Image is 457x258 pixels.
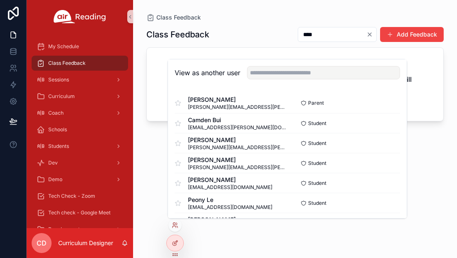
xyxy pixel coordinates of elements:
span: Students [48,143,69,150]
span: [EMAIL_ADDRESS][DOMAIN_NAME] [188,184,272,191]
button: Clear [366,31,376,38]
span: [PERSON_NAME] [188,176,272,184]
a: Coach [32,106,128,120]
span: My Schedule [48,43,79,50]
span: [EMAIL_ADDRESS][PERSON_NAME][DOMAIN_NAME] [188,124,287,131]
span: Student [308,180,326,187]
span: Student [308,200,326,206]
span: Class Feedback [48,60,86,66]
div: scrollable content [27,33,133,228]
a: Schools [32,122,128,137]
a: My Schedule [32,39,128,54]
span: [EMAIL_ADDRESS][DOMAIN_NAME] [188,204,272,211]
h2: View as another user [175,68,240,78]
span: Schools [48,126,67,133]
span: Coach [48,110,64,116]
a: Demo [32,172,128,187]
a: Students [32,139,128,154]
p: Curriculum Designer [58,239,113,247]
a: Tech Check - Zoom [32,189,128,204]
a: Class Feedback [146,13,201,22]
span: Parent [308,100,324,106]
span: [PERSON_NAME] [188,136,287,144]
span: [PERSON_NAME] [188,216,272,224]
span: [PERSON_NAME] [188,156,287,164]
span: Curriculum [48,93,75,100]
button: Add Feedback [380,27,444,42]
span: Development [48,226,80,233]
span: Peony Le [188,196,272,204]
a: Class Feedback [32,56,128,71]
span: Class Feedback [156,13,201,22]
span: Student [308,120,326,127]
span: [PERSON_NAME][EMAIL_ADDRESS][PERSON_NAME][DOMAIN_NAME] [188,164,287,171]
span: Dev [48,160,58,166]
span: CD [37,238,47,248]
a: Tech check - Google Meet [32,205,128,220]
a: Development [32,222,128,237]
span: Sessions [48,76,69,83]
a: Sessions [32,72,128,87]
span: Student [308,160,326,167]
span: Student [308,140,326,147]
span: Camden Bui [188,116,287,124]
span: [PERSON_NAME][EMAIL_ADDRESS][PERSON_NAME][DOMAIN_NAME] [188,144,287,151]
a: Curriculum [32,89,128,104]
span: Tech Check - Zoom [48,193,95,199]
a: Dev [32,155,128,170]
span: Demo [48,176,62,183]
img: App logo [54,10,106,23]
span: [PERSON_NAME][EMAIL_ADDRESS][PERSON_NAME][DOMAIN_NAME] [188,104,287,111]
h1: Class Feedback [146,29,209,40]
span: [PERSON_NAME] [188,96,287,104]
span: Tech check - Google Meet [48,209,111,216]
